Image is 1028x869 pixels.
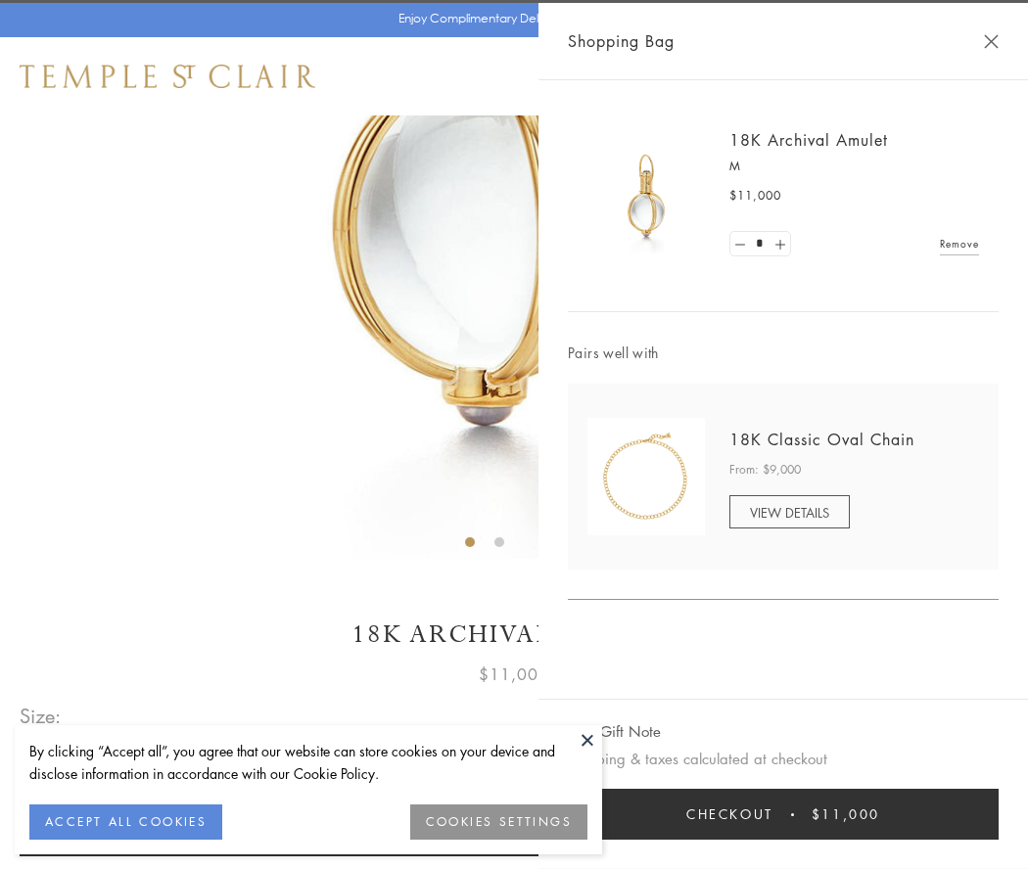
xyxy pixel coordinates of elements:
[587,137,705,254] img: 18K Archival Amulet
[29,804,222,840] button: ACCEPT ALL COOKIES
[686,803,773,825] span: Checkout
[587,418,705,535] img: N88865-OV18
[770,232,789,256] a: Set quantity to 2
[729,429,914,450] a: 18K Classic Oval Chain
[20,65,315,88] img: Temple St. Clair
[568,342,999,364] span: Pairs well with
[984,34,999,49] button: Close Shopping Bag
[729,460,801,480] span: From: $9,000
[568,747,999,771] p: Shipping & taxes calculated at checkout
[20,700,63,732] span: Size:
[729,129,888,151] a: 18K Archival Amulet
[729,157,979,176] p: M
[940,233,979,254] a: Remove
[730,232,750,256] a: Set quantity to 0
[750,503,829,522] span: VIEW DETAILS
[568,719,661,744] button: Add Gift Note
[29,740,587,785] div: By clicking “Accept all”, you agree that our website can store cookies on your device and disclos...
[410,804,587,840] button: COOKIES SETTINGS
[812,803,880,825] span: $11,000
[568,28,675,54] span: Shopping Bag
[20,617,1008,652] h1: 18K Archival Amulet
[568,789,999,840] button: Checkout $11,000
[398,9,621,28] p: Enjoy Complimentary Delivery & Returns
[729,495,850,528] a: VIEW DETAILS
[479,662,549,687] span: $11,000
[729,186,781,206] span: $11,000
